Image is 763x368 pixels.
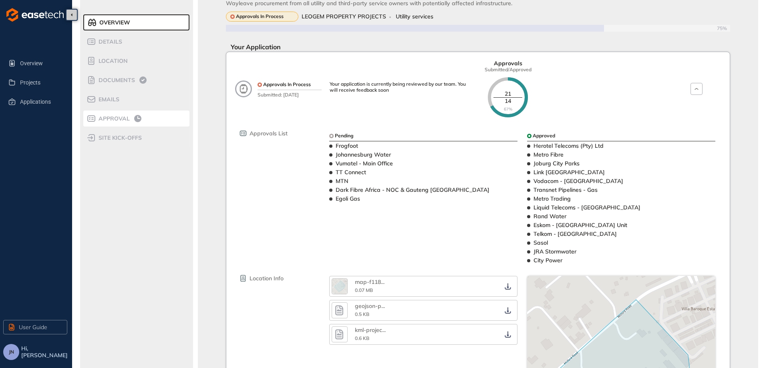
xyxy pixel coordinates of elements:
span: Joburg City Parks [533,160,580,167]
span: Telkom - [GEOGRAPHIC_DATA] [533,230,617,237]
span: Details [96,38,122,45]
span: 0.07 MB [355,287,373,293]
button: JN [3,344,19,360]
span: 67% [504,107,512,112]
div: kml-project-a374b291-9fde-468b-bf06-2e91b03ad4ca.kml [355,327,387,334]
span: Dark Fibre Africa - NOC & Gauteng [GEOGRAPHIC_DATA] [336,186,489,193]
span: Metro Fibre [533,151,564,158]
span: Approvals In Process [263,82,311,87]
span: MTN [336,177,348,185]
span: Egoli Gas [336,195,360,202]
span: ... [381,302,385,310]
button: User Guide [3,320,67,334]
span: ... [382,326,386,334]
span: Emails [96,96,119,103]
span: Approvals In Process [236,14,284,19]
span: Approval [96,115,130,122]
span: Sasol [533,239,548,246]
span: map-f118 [355,278,381,286]
span: Eskom - [GEOGRAPHIC_DATA] Unit [533,221,627,229]
span: geojson-p [355,302,381,310]
span: Johannesburg Water [336,151,391,158]
span: Submitted/Approved [485,67,531,72]
span: Approved [533,133,555,139]
span: Metro Trading [533,195,571,202]
span: 0.5 KB [355,311,369,317]
div: map-f1181cc5.png [355,279,387,286]
span: Applications [20,94,61,110]
span: Herotel Telecoms (Pty) Ltd [533,142,604,149]
span: Pending [335,133,353,139]
span: Utility services [396,13,433,20]
span: Link [GEOGRAPHIC_DATA] [533,169,605,176]
span: Hi, [PERSON_NAME] [21,345,69,359]
span: Submitted: [DATE] [258,90,322,98]
span: JN [9,349,14,355]
span: Overview [20,55,61,71]
span: Transnet Pipelines - Gas [533,186,598,193]
span: Location [96,58,128,64]
img: logo [6,8,64,22]
span: Documents [96,77,135,84]
span: 0.6 KB [355,335,369,341]
span: Location Info [250,275,284,282]
span: User Guide [19,323,47,332]
span: City Power [533,257,562,264]
span: Vodacom - [GEOGRAPHIC_DATA] [533,177,623,185]
div: geojson-project-f2fddb4b-7faa-485b-ab6f-f46355758c05.geojson [355,303,387,310]
span: Frogfoot [336,142,358,149]
span: Liquid Telecoms - [GEOGRAPHIC_DATA] [533,204,640,211]
span: site kick-offs [96,135,142,141]
span: JRA Stormwater [533,248,576,255]
span: Approvals [494,60,522,67]
span: Rand Water [533,213,566,220]
span: ... [381,278,385,286]
div: Your application is currently being reviewed by our team. You will receive feedback soon [330,81,474,93]
span: Approvals List [250,130,288,137]
span: Your Application [226,43,281,51]
span: LEOGEM PROPERTY PROJECTS [302,13,386,20]
span: kml-projec [355,326,382,334]
span: Overview [97,19,130,26]
span: 75% [717,26,730,31]
span: Vumatel - Main Office [336,160,393,167]
span: Projects [20,74,61,90]
span: TT Connect [336,169,366,176]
